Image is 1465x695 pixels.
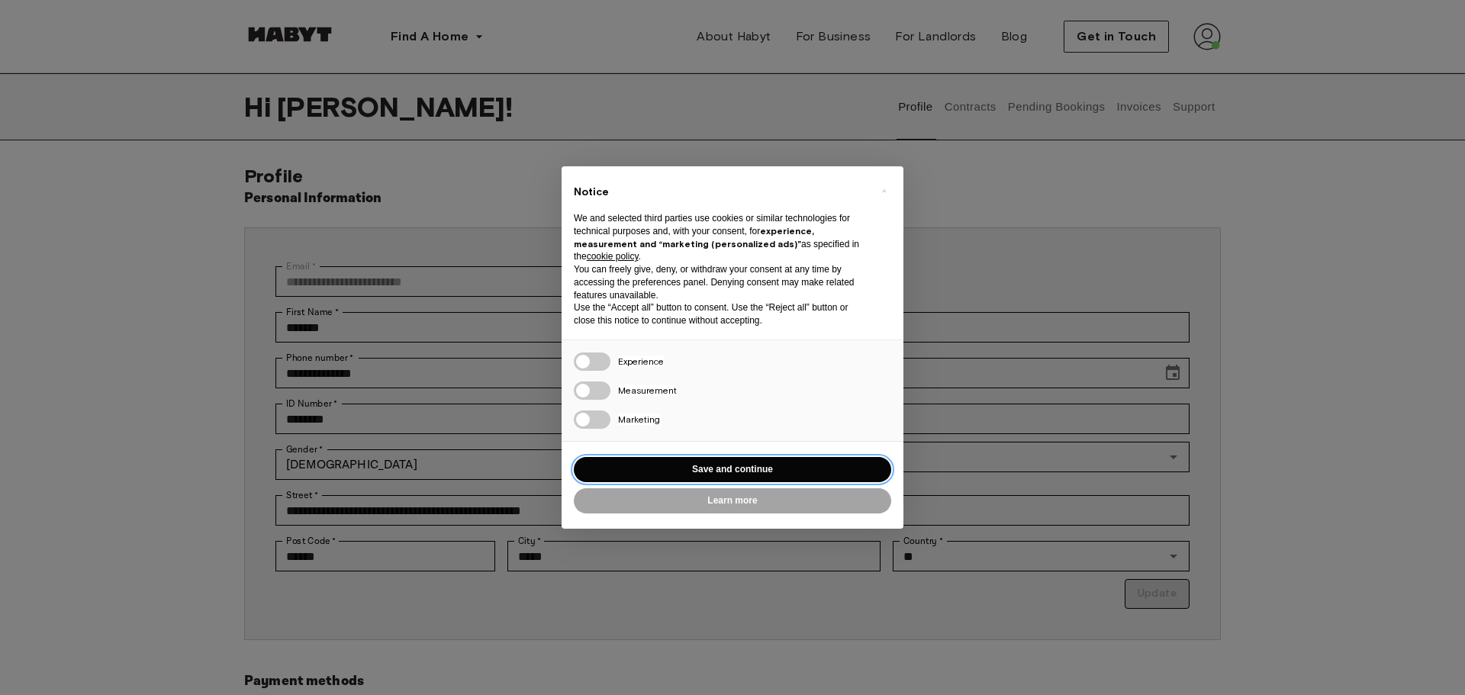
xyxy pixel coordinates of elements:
[618,356,664,367] span: Experience
[574,301,867,327] p: Use the “Accept all” button to consent. Use the “Reject all” button or close this notice to conti...
[574,263,867,301] p: You can freely give, deny, or withdraw your consent at any time by accessing the preferences pane...
[618,385,677,396] span: Measurement
[574,457,891,482] button: Save and continue
[574,212,867,263] p: We and selected third parties use cookies or similar technologies for technical purposes and, wit...
[871,179,896,203] button: Close this notice
[574,185,867,200] h2: Notice
[881,182,887,200] span: ×
[574,225,814,249] strong: experience, measurement and “marketing (personalized ads)”
[618,413,660,425] span: Marketing
[587,251,639,262] a: cookie policy
[574,488,891,513] button: Learn more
